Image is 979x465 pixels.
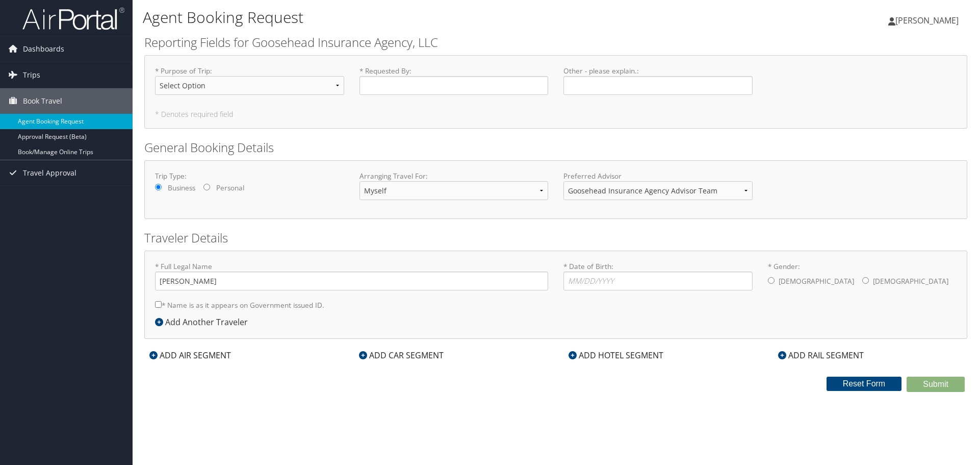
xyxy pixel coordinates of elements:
label: Preferred Advisor [563,171,753,181]
button: Reset Form [827,377,902,391]
div: ADD AIR SEGMENT [144,349,236,361]
div: ADD RAIL SEGMENT [773,349,869,361]
label: [DEMOGRAPHIC_DATA] [873,272,948,291]
a: [PERSON_NAME] [888,5,969,36]
label: Personal [216,183,244,193]
input: * Gender:[DEMOGRAPHIC_DATA][DEMOGRAPHIC_DATA] [768,277,775,284]
input: * Name is as it appears on Government issued ID. [155,301,162,308]
h2: General Booking Details [144,139,967,156]
span: Book Travel [23,88,62,114]
label: * Purpose of Trip : [155,66,344,103]
label: Trip Type: [155,171,344,181]
div: Add Another Traveler [155,316,253,328]
input: * Date of Birth: [563,272,753,290]
label: * Date of Birth: [563,261,753,290]
div: ADD CAR SEGMENT [354,349,449,361]
label: * Full Legal Name [155,261,548,290]
label: Other - please explain. : [563,66,753,95]
label: * Requested By : [359,66,549,95]
h5: * Denotes required field [155,111,957,118]
input: * Full Legal Name [155,272,548,290]
select: * Purpose of Trip: [155,76,344,95]
input: * Gender:[DEMOGRAPHIC_DATA][DEMOGRAPHIC_DATA] [862,277,869,284]
label: * Name is as it appears on Government issued ID. [155,296,324,314]
h2: Reporting Fields for Goosehead Insurance Agency, LLC [144,34,967,51]
label: Business [168,183,195,193]
h2: Traveler Details [144,229,967,247]
img: airportal-logo.png [22,7,124,31]
span: [PERSON_NAME] [895,15,959,26]
h1: Agent Booking Request [143,7,693,28]
span: Dashboards [23,36,64,62]
div: ADD HOTEL SEGMENT [563,349,668,361]
input: Other - please explain.: [563,76,753,95]
label: [DEMOGRAPHIC_DATA] [779,272,854,291]
input: * Requested By: [359,76,549,95]
button: Submit [907,377,965,392]
label: Arranging Travel For: [359,171,549,181]
span: Trips [23,62,40,88]
label: * Gender: [768,261,957,292]
span: Travel Approval [23,160,76,186]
